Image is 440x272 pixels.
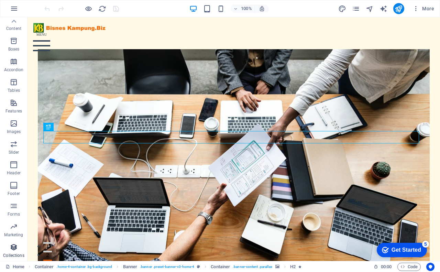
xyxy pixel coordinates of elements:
[379,4,388,13] button: text_generator
[6,26,21,31] p: Content
[275,265,279,269] i: This element contains a background
[381,263,392,271] span: 00 00
[366,5,374,13] i: Navigator
[8,211,20,217] p: Forms
[241,4,252,13] h6: 100%
[3,253,24,258] p: Collections
[16,233,24,235] button: 2
[56,263,112,271] span: . home-4-container .bg-background
[400,263,418,271] span: Code
[35,263,301,271] nav: breadcrumb
[352,5,360,13] i: Pages (Ctrl+Alt+S)
[5,3,56,18] div: Get Started 5 items remaining, 0% complete
[259,6,265,12] i: On resize automatically adjust zoom level to fit chosen device.
[290,263,296,271] span: Click to select. Double-click to edit
[4,67,23,73] p: Accordion
[140,263,194,271] span: . banner .preset-banner-v3-home-4
[410,3,437,14] button: More
[8,191,20,196] p: Footer
[379,5,387,13] i: AI Writer
[4,232,23,238] p: Marketing
[8,46,20,52] p: Boxes
[366,4,374,13] button: navigator
[9,150,19,155] p: Slider
[197,265,200,269] i: This element is a customizable preset
[395,5,403,13] i: Publish
[7,129,21,134] p: Images
[233,263,272,271] span: . banner-content .parallax
[393,3,404,14] button: publish
[338,4,346,13] button: design
[98,5,106,13] i: Reload page
[5,108,22,114] p: Features
[35,263,54,271] span: Click to select. Double-click to edit
[51,1,58,8] div: 5
[412,5,434,12] span: More
[397,263,421,271] button: Code
[123,263,137,271] span: Click to select. Double-click to edit
[352,4,360,13] button: pages
[231,4,255,13] button: 100%
[84,4,92,13] button: Click here to leave preview mode and continue editing
[98,4,106,13] button: reload
[7,170,21,176] p: Header
[20,8,50,14] div: Get Started
[374,263,392,271] h6: Session time
[386,264,387,269] span: :
[426,263,434,271] button: Usercentrics
[16,225,24,227] button: 1
[5,263,24,271] a: Click to cancel selection. Double-click to open Pages
[8,88,20,93] p: Tables
[16,242,24,244] button: 3
[298,265,301,269] i: Element contains an animation
[338,5,346,13] i: Design (Ctrl+Alt+Y)
[211,263,230,271] span: Click to select. Double-click to edit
